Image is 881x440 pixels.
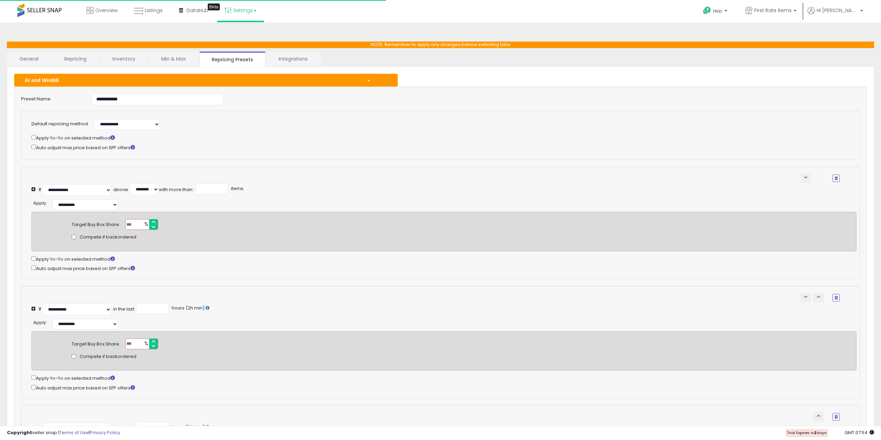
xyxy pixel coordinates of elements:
a: Integrations [266,52,320,66]
span: Help [713,8,722,14]
div: Auto adjust max price based on SFP offers [32,143,840,151]
span: keyboard_arrow_down [802,294,809,300]
span: hours (2h min) [171,305,205,311]
div: Target Buy Box Share: [72,219,120,228]
label: Default repricing method: [32,121,89,127]
i: Remove Condition [835,296,838,300]
a: General [7,52,51,66]
span: % [140,219,151,230]
div: : [33,198,47,207]
a: Terms of Use [59,429,89,436]
div: Tooltip anchor [208,3,220,10]
a: Min & Max [149,52,198,66]
i: Remove Condition [835,176,838,180]
strong: Copyright [7,429,32,436]
div: in the last [113,425,134,432]
span: Apply [33,319,46,326]
span: items. [230,185,244,192]
a: Repricing [52,52,99,66]
div: seller snap | | [7,430,120,436]
button: keyboard_arrow_down [800,293,811,303]
div: Auto adjust max price based on SFP offers [32,384,856,392]
span: 2025-10-7 07:54 GMT [845,429,874,436]
label: Preset Name [16,93,87,102]
span: keyboard_arrow_up [815,413,822,419]
div: Apply Yo-Yo on selected method [32,374,856,382]
span: keyboard_arrow_down [802,174,809,181]
span: Hi [PERSON_NAME] [817,7,858,14]
span: Overview [95,7,118,14]
span: Trial Expires in days [787,430,827,435]
span: % [140,339,151,349]
span: Apply [33,200,46,206]
span: First Rate Items [754,7,792,14]
div: in the last [113,306,134,313]
p: NOTE: Remember to apply any changes before switching tabs [7,42,874,48]
div: Apply Yo-Yo on selected method [32,255,856,263]
button: keyboard_arrow_down [800,173,811,183]
span: hours (2h min) [171,424,205,430]
span: keyboard_arrow_up [815,294,822,300]
a: Repricing Presets [199,52,266,67]
i: Remove Condition [835,415,838,419]
div: Apply Yo-Yo on selected method [32,134,840,142]
span: Compete if backordered [80,353,136,360]
button: keyboard_arrow_up [813,293,824,303]
div: : [33,317,47,326]
a: Inventory [100,52,148,66]
div: Target Buy Box Share: [72,339,120,348]
button: AI and WinBB [14,74,398,87]
div: with more than: [159,187,194,193]
span: DataHub [187,7,208,14]
a: Help [698,1,734,23]
button: keyboard_arrow_up [813,412,824,422]
a: Hi [PERSON_NAME] [808,7,863,23]
div: Auto adjust max price based on SFP offers [32,264,856,272]
a: Privacy Policy [90,429,120,436]
span: Compete if backordered [80,234,136,241]
div: above [113,187,128,193]
span: Listings [145,7,163,14]
i: Get Help [703,6,711,15]
div: AI and WinBB [19,77,361,84]
b: 2 [814,430,817,435]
